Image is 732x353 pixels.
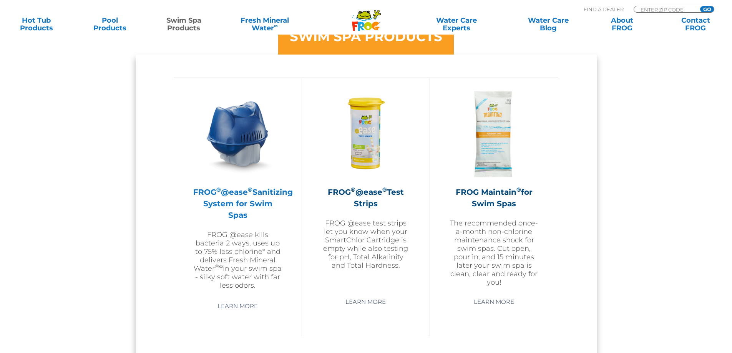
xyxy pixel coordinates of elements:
img: ss-maintain-hero-300x300.png [450,89,539,179]
a: PoolProducts [81,17,139,32]
sup: ® [248,186,252,193]
p: The recommended once-a-month non-chlorine maintenance shock for swim spas. Cut open, pour in, and... [449,219,539,287]
input: GO [700,6,714,12]
h3: SWIM SPA PRODUCTS [290,30,442,43]
sup: ® [216,186,221,193]
a: Water CareExperts [410,17,503,32]
p: FROG @ease test strips let you know when your SmartChlor Cartridge is empty while also testing fo... [321,219,410,270]
a: Learn More [337,295,395,309]
h2: FROG @ease Sanitizing System for Swim Spas [193,186,282,221]
img: FROG-@ease-TS-Bottle-300x300.png [321,89,410,179]
input: Zip Code Form [640,6,692,13]
a: Learn More [209,299,267,313]
a: Hot TubProducts [8,17,65,32]
p: Find A Dealer [584,6,624,13]
a: Learn More [465,295,523,309]
h2: FROG Maintain for Swim Spas [449,186,539,209]
h2: FROG @ease Test Strips [321,186,410,209]
sup: ∞ [274,23,278,29]
sup: ®∞ [215,263,223,269]
p: FROG @ease kills bacteria 2 ways, uses up to 75% less chlorine* and delivers Fresh Mineral Water ... [193,230,282,290]
img: ss-@ease-hero-300x300.png [193,89,282,179]
a: FROG®@ease®Sanitizing System for Swim SpasFROG @ease kills bacteria 2 ways, uses up to 75% less c... [193,89,282,290]
sup: ® [382,186,387,193]
a: FROG®@ease®Test StripsFROG @ease test strips let you know when your SmartChlor Cartridge is empty... [321,89,410,289]
sup: ® [516,186,521,193]
a: FROG Maintain®for Swim SpasThe recommended once-a-month non-chlorine maintenance shock for swim s... [449,89,539,289]
a: Swim SpaProducts [155,17,212,32]
a: Fresh MineralWater∞ [229,17,300,32]
a: ContactFROG [667,17,724,32]
a: Water CareBlog [520,17,577,32]
sup: ® [351,186,355,193]
a: AboutFROG [593,17,651,32]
